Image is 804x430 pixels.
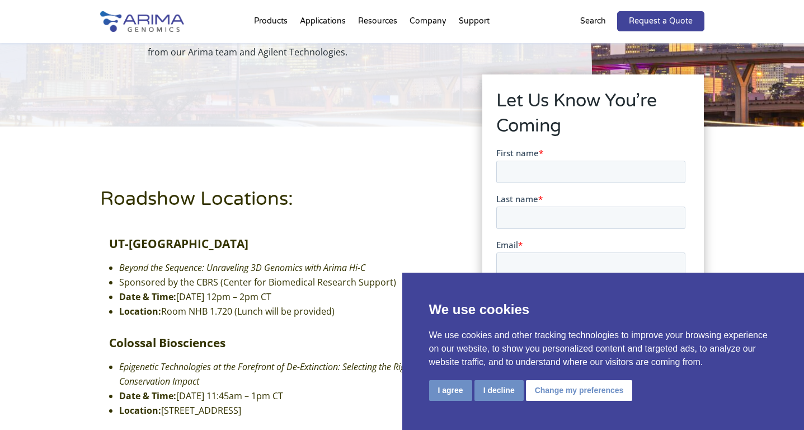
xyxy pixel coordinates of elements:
li: [STREET_ADDRESS] [119,403,449,418]
strong: Date & Time: [119,390,176,402]
p: We use cookies [429,300,778,320]
button: I decline [474,380,524,401]
a: Request a Quote [617,11,704,31]
button: Change my preferences [526,380,633,401]
h1: Roadshow Locations: [100,186,449,221]
img: Arima-Genomics-logo [100,11,184,32]
button: I agree [429,380,472,401]
h2: Let Us Know You’re Coming [496,88,690,147]
p: We use cookies and other tracking technologies to improve your browsing experience on our website... [429,329,778,369]
p: Search [580,14,606,29]
strong: Date & Time: [119,291,176,303]
div: Colossal Biosciences [109,335,449,350]
em: Beyond the Sequence: Unraveling 3D Genomics with Arima Hi-C [119,261,365,274]
strong: Location: [119,404,161,417]
li: [DATE] 12pm – 2pm CT [119,289,449,304]
li: [DATE] 11:45am – 1pm CT [119,389,449,403]
p: If you’re at one of the below locations, stop by to hear about exciting new developments from our... [148,30,536,59]
strong: Location: [119,305,161,317]
li: Sponsored by the CBRS (Center for Biomedical Research Support) [119,275,449,289]
li: Room NHB 1.720 (Lunch will be provided) [119,304,449,319]
div: UT-[GEOGRAPHIC_DATA] [109,236,449,251]
em: Epigenetic Technologies at the Forefront of De-Extinction: Selecting the Right Tools for Conserva... [119,361,449,387]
